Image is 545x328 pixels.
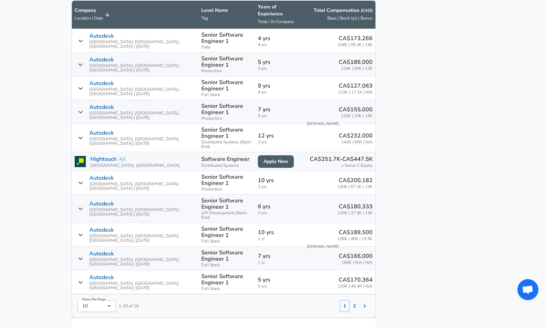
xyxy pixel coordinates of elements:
[89,104,114,110] p: Autodesk
[305,7,373,22] span: Total Compensation (CAD) Base | Stock (yr) | Bonus
[201,15,208,21] span: Tag
[90,163,180,168] span: [GEOGRAPHIC_DATA], [GEOGRAPHIC_DATA]
[339,66,373,71] span: 124K | 50K | 12K
[118,156,126,163] a: Ad
[201,79,252,92] p: Senior Software Engineer 1
[258,66,299,71] span: 3 yrs
[201,55,252,68] p: Senior Software Engineer 1
[75,156,86,167] img: hightouchlogo.png
[258,34,299,43] p: 4 yrs
[338,276,373,284] p: CA$170,364
[201,32,252,44] p: Senior Software Engineer 1
[89,33,114,39] p: Autodesk
[338,82,373,90] p: CA$127,063
[201,239,252,244] span: Full Stack
[89,87,196,96] span: [GEOGRAPHIC_DATA], [GEOGRAPHIC_DATA], [GEOGRAPHIC_DATA] | [DATE]
[89,175,114,181] p: Autodesk
[201,103,252,115] p: Senior Software Engineer 1
[337,202,373,211] p: CA$180,333
[89,111,196,120] span: [GEOGRAPHIC_DATA], [GEOGRAPHIC_DATA], [GEOGRAPHIC_DATA] | [DATE]
[339,58,373,66] p: CA$186,000
[89,227,114,233] p: Autodesk
[89,182,196,191] span: [GEOGRAPHIC_DATA], [GEOGRAPHIC_DATA], [GEOGRAPHIC_DATA] | [DATE]
[72,295,139,312] div: 1 - 10 of 19
[258,284,299,289] span: 0 yrs
[89,137,196,146] span: [GEOGRAPHIC_DATA], [GEOGRAPHIC_DATA], [GEOGRAPHIC_DATA] | [DATE]
[258,19,294,24] span: Total / At Company
[201,187,252,192] span: Production
[201,249,252,262] p: Senior Software Engineer 1
[339,132,373,140] p: CA$232,000
[89,281,196,290] span: [GEOGRAPHIC_DATA], [GEOGRAPHIC_DATA], [GEOGRAPHIC_DATA] | [DATE]
[258,132,299,140] p: 12 yrs
[89,208,196,217] span: [GEOGRAPHIC_DATA], [GEOGRAPHIC_DATA], [GEOGRAPHIC_DATA] | [DATE]
[258,105,299,114] p: 7 yrs
[72,0,376,318] table: Salary Submissions
[89,201,114,207] p: Autodesk
[258,252,299,260] p: 7 yrs
[339,114,373,118] span: 120K | 20K | 15K
[258,140,299,144] span: 2 yrs
[337,43,373,47] span: 104K | 55.3K | 14K
[337,237,373,241] span: 136K | 40K | 13.5K
[201,226,252,238] p: Senior Software Engineer 1
[201,127,252,139] p: Senior Software Engineer 1
[201,140,252,149] span: Distributed Systems (Back-End)
[337,176,373,185] p: CA$200,182
[89,234,196,243] span: [GEOGRAPHIC_DATA], [GEOGRAPHIC_DATA], [GEOGRAPHIC_DATA] | [DATE]
[75,15,103,21] span: Location | Date
[201,163,252,168] span: Distributed Systems
[517,279,538,300] div: Open chat
[89,130,114,136] p: Autodesk
[75,7,112,22] span: CompanyLocation | Date
[89,80,114,87] p: Autodesk
[201,286,252,291] span: Full Stack
[258,228,299,237] p: 10 yrs
[201,273,252,286] p: Senior Software Engineer 1
[258,58,299,66] p: 5 yrs
[258,43,299,47] span: 4 yrs
[341,163,373,168] span: + Series C Equity
[201,92,252,97] span: Full Stack
[201,263,252,267] span: Full Stack
[258,276,299,284] p: 5 yrs
[339,252,373,260] p: CA$166,000
[82,297,106,301] label: Rows Per Page
[258,82,299,90] p: 9 yrs
[201,7,252,14] p: Level Name
[89,251,114,257] p: Autodesk
[258,237,299,241] span: 1 yr
[339,260,373,265] span: 166K | N/A | N/A
[339,140,373,144] span: 142K | 90K | N/A
[90,155,117,163] a: Hightouch
[89,40,196,49] span: [GEOGRAPHIC_DATA], [GEOGRAPHIC_DATA], [GEOGRAPHIC_DATA] | [DATE]
[337,228,373,237] p: CA$189,500
[201,69,252,73] span: Production
[339,105,373,114] p: CA$155,000
[89,274,114,281] p: Autodesk
[77,300,116,312] div: 10
[89,57,114,63] p: Autodesk
[201,155,252,163] p: Software Engineer
[340,300,350,312] button: 1
[337,34,373,43] p: CA$173,266
[337,185,373,189] span: 130K | 57.2K | 13K
[201,197,252,210] p: Senior Software Engineer 1
[201,211,252,220] span: API Development (Back-End)
[201,45,252,50] span: Data
[89,64,196,73] span: [GEOGRAPHIC_DATA], [GEOGRAPHIC_DATA], [GEOGRAPHIC_DATA] | [DATE]
[258,3,299,17] p: Years of Experience
[258,176,299,185] p: 10 yrs
[75,7,103,14] p: Company
[361,8,373,14] button: (CAD)
[258,90,299,95] span: 4 yrs
[337,211,373,215] span: 130K | 37.3K | 13K
[258,211,299,215] span: 0 yrs
[258,260,299,265] span: 1 yr
[258,185,299,189] span: 2 yrs
[338,284,373,289] span: 130K | 40.4K | N/A
[258,202,299,211] p: 6 yrs
[314,7,373,14] p: Total Compensation
[350,300,359,312] button: 2
[327,15,373,21] span: Base | Stock (yr) | Bonus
